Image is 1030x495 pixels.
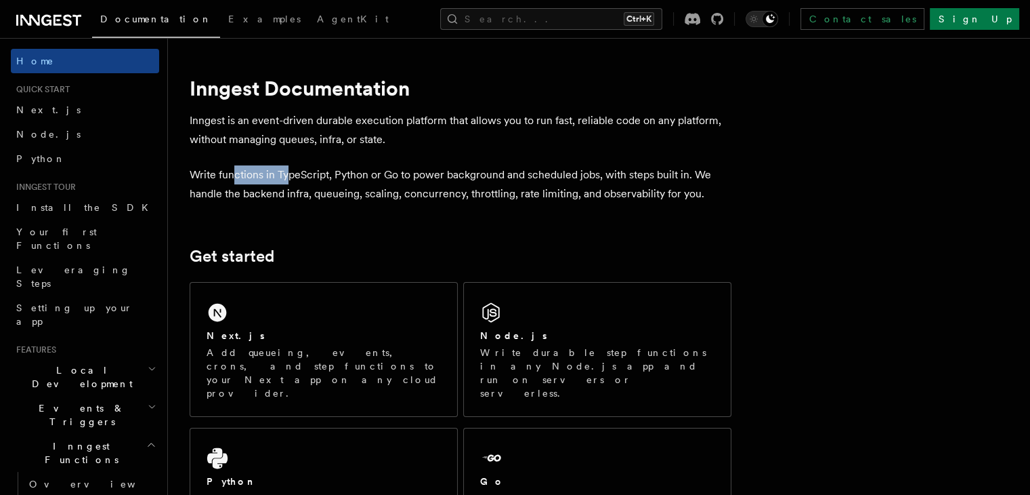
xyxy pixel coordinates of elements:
[11,258,159,296] a: Leveraging Steps
[228,14,301,24] span: Examples
[16,226,97,251] span: Your first Functions
[746,11,778,27] button: Toggle dark mode
[930,8,1019,30] a: Sign Up
[624,12,654,26] kbd: Ctrl+K
[11,434,159,472] button: Inngest Functions
[480,475,505,488] h2: Go
[440,8,662,30] button: Search...Ctrl+K
[11,98,159,122] a: Next.js
[463,282,731,417] a: Node.jsWrite durable step functions in any Node.js app and run on servers or serverless.
[207,346,441,400] p: Add queueing, events, crons, and step functions to your Next app on any cloud provider.
[16,202,156,213] span: Install the SDK
[11,401,148,429] span: Events & Triggers
[11,358,159,396] button: Local Development
[16,129,81,140] span: Node.js
[11,182,76,193] span: Inngest tour
[11,296,159,334] a: Setting up your app
[16,153,66,164] span: Python
[11,344,56,355] span: Features
[29,479,169,490] span: Overview
[11,439,146,467] span: Inngest Functions
[16,54,54,68] span: Home
[100,14,212,24] span: Documentation
[220,4,309,37] a: Examples
[11,396,159,434] button: Events & Triggers
[317,14,389,24] span: AgentKit
[92,4,220,38] a: Documentation
[190,247,274,266] a: Get started
[16,302,133,327] span: Setting up your app
[11,363,148,391] span: Local Development
[190,111,731,149] p: Inngest is an event-driven durable execution platform that allows you to run fast, reliable code ...
[190,76,731,100] h1: Inngest Documentation
[207,329,265,342] h2: Next.js
[11,49,159,73] a: Home
[309,4,397,37] a: AgentKit
[11,195,159,220] a: Install the SDK
[16,104,81,115] span: Next.js
[11,146,159,171] a: Python
[800,8,924,30] a: Contact sales
[207,475,257,488] h2: Python
[11,122,159,146] a: Node.js
[190,282,458,417] a: Next.jsAdd queueing, events, crons, and step functions to your Next app on any cloud provider.
[11,84,70,95] span: Quick start
[11,220,159,258] a: Your first Functions
[16,264,131,289] span: Leveraging Steps
[480,329,547,342] h2: Node.js
[190,165,731,203] p: Write functions in TypeScript, Python or Go to power background and scheduled jobs, with steps bu...
[480,346,714,400] p: Write durable step functions in any Node.js app and run on servers or serverless.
